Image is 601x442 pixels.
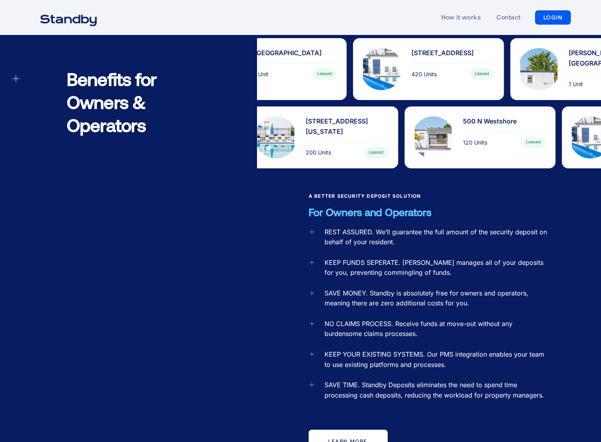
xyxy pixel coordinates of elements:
[305,116,388,137] div: [STREET_ADDRESS][US_STATE]
[470,69,494,80] div: Leased
[30,10,107,25] a: home
[364,147,388,158] div: Leased
[411,70,437,78] div: 420 Units
[325,349,549,370] div: KEEP YOUR EXISTING SYSTEMS. Our PMS integration enables your team to use existing platforms and p...
[313,69,337,80] div: Leased
[411,48,494,58] div: [STREET_ADDRESS]
[254,48,336,58] div: [GEOGRAPHIC_DATA]
[521,137,545,148] div: Leased
[67,68,187,136] h2: Benefits for Owners & Operators
[309,205,549,219] p: For Owners and Operators
[309,192,549,200] h3: A Better Security Deposit Solution
[325,319,549,339] div: NO CLAIMS PROCESS. Receive funds at move-out without any burdensome claims processes.
[463,139,487,147] div: 120 Units
[535,10,571,25] a: LOGIN
[254,70,268,78] div: 1 Unit
[568,81,583,89] div: 1 Unit
[463,116,545,127] div: 500 N Westshore
[325,380,549,400] div: SAVE TIME. Standby Deposits eliminates the need to spend time processing cash deposits, reducing ...
[325,288,549,309] div: SAVE MONEY. Standby is absolutely free for owners and operators, meaning there are zero additiona...
[325,227,549,247] div: REST ASSURED. We’ll guarantee the full amount of the security deposit on behalf of your resident.
[325,258,549,278] div: KEEP FUNDS SEPERATE. [PERSON_NAME] manages all of your deposits for you, preventing commingling o...
[305,149,331,156] div: 200 Units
